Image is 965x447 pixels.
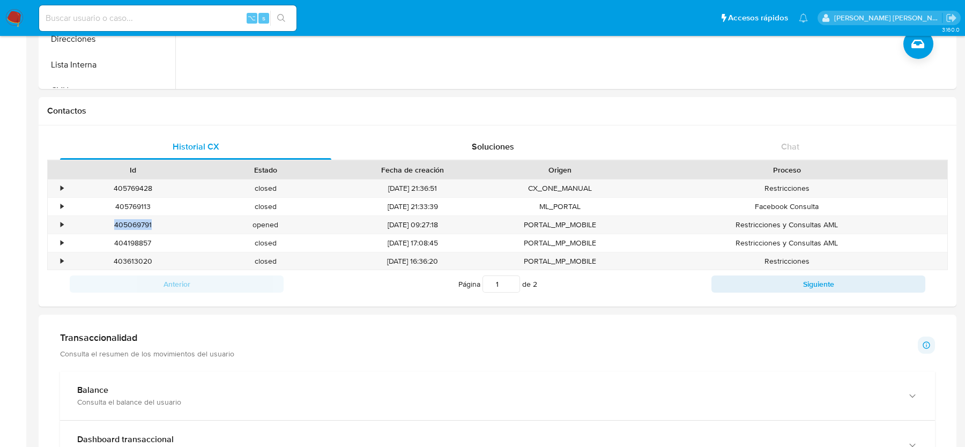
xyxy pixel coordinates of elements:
[494,198,626,215] div: ML_PORTAL
[61,256,63,266] div: •
[472,140,514,153] span: Soluciones
[199,198,331,215] div: closed
[626,180,947,197] div: Restricciones
[66,180,199,197] div: 405769428
[942,25,960,34] span: 3.160.0
[74,165,191,175] div: Id
[61,220,63,230] div: •
[634,165,940,175] div: Proceso
[41,26,175,52] button: Direcciones
[946,12,957,24] a: Salir
[41,52,175,78] button: Lista Interna
[173,140,219,153] span: Historial CX
[66,234,199,252] div: 404198857
[66,216,199,234] div: 405069791
[61,183,63,193] div: •
[66,198,199,215] div: 405769113
[626,216,947,234] div: Restricciones y Consultas AML
[248,13,256,23] span: ⌥
[799,13,808,23] a: Notificaciones
[66,252,199,270] div: 403613020
[339,165,486,175] div: Fecha de creación
[533,279,537,289] span: 2
[626,234,947,252] div: Restricciones y Consultas AML
[458,275,537,293] span: Página de
[199,234,331,252] div: closed
[332,180,494,197] div: [DATE] 21:36:51
[781,140,799,153] span: Chat
[61,202,63,212] div: •
[711,275,925,293] button: Siguiente
[494,216,626,234] div: PORTAL_MP_MOBILE
[199,216,331,234] div: opened
[494,180,626,197] div: CX_ONE_MANUAL
[494,252,626,270] div: PORTAL_MP_MOBILE
[70,275,284,293] button: Anterior
[494,234,626,252] div: PORTAL_MP_MOBILE
[501,165,619,175] div: Origen
[332,252,494,270] div: [DATE] 16:36:20
[332,216,494,234] div: [DATE] 09:27:18
[270,11,292,26] button: search-icon
[41,78,175,103] button: CVU
[332,198,494,215] div: [DATE] 21:33:39
[262,13,265,23] span: s
[39,11,296,25] input: Buscar usuario o caso...
[728,12,788,24] span: Accesos rápidos
[834,13,942,23] p: magali.barcan@mercadolibre.com
[626,252,947,270] div: Restricciones
[199,180,331,197] div: closed
[626,198,947,215] div: Facebook Consulta
[199,252,331,270] div: closed
[206,165,324,175] div: Estado
[47,106,948,116] h1: Contactos
[332,234,494,252] div: [DATE] 17:08:45
[61,238,63,248] div: •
